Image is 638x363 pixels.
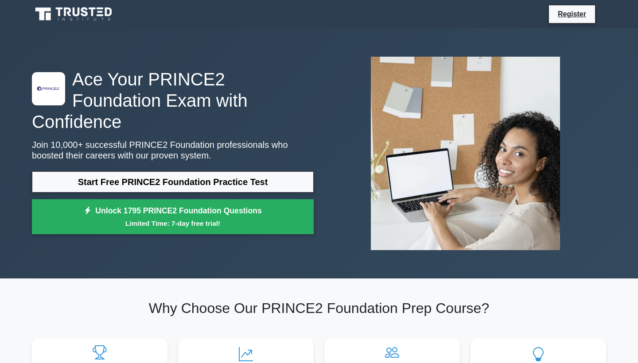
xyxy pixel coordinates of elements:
[32,199,314,235] a: Unlock 1795 PRINCE2 Foundation QuestionsLimited Time: 7-day free trial!
[32,171,314,193] a: Start Free PRINCE2 Foundation Practice Test
[32,139,314,161] p: Join 10,000+ successful PRINCE2 Foundation professionals who boosted their careers with our prove...
[32,69,314,132] h1: Ace Your PRINCE2 Foundation Exam with Confidence
[43,218,303,228] small: Limited Time: 7-day free trial!
[552,8,591,19] a: Register
[32,300,606,317] h2: Why Choose Our PRINCE2 Foundation Prep Course?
